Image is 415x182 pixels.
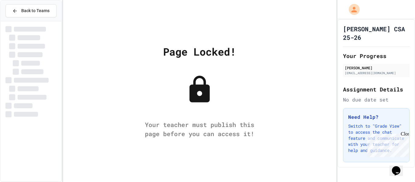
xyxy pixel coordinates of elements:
[139,120,260,138] div: Your teacher must publish this page before you can access it!
[348,123,404,153] p: Switch to "Grade View" to access the chat feature and communicate with your teacher for help and ...
[348,113,404,121] h3: Need Help?
[163,44,236,59] div: Page Locked!
[21,8,50,14] span: Back to Teams
[365,131,409,157] iframe: chat widget
[343,25,410,42] h1: [PERSON_NAME] CSA 25-26
[5,4,57,17] button: Back to Teams
[389,158,409,176] iframe: chat widget
[343,85,410,94] h2: Assignment Details
[343,52,410,60] h2: Your Progress
[343,96,410,103] div: No due date set
[2,2,42,39] div: Chat with us now!Close
[342,2,361,16] div: My Account
[345,71,408,75] div: [EMAIL_ADDRESS][DOMAIN_NAME]
[345,65,408,70] div: [PERSON_NAME]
